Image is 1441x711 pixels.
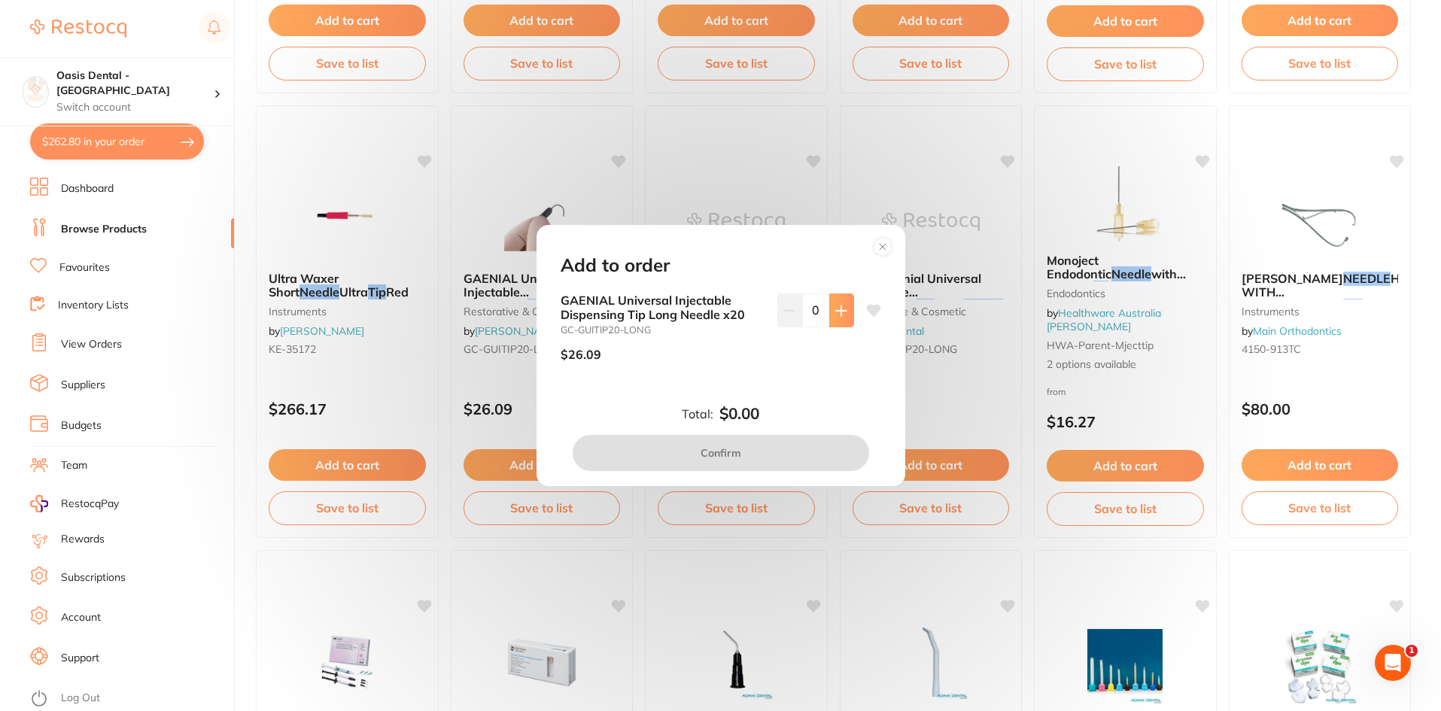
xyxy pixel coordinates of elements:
[561,255,670,276] h2: Add to order
[561,348,601,361] p: $26.09
[1406,645,1418,657] span: 1
[682,407,713,421] label: Total:
[573,435,869,471] button: Confirm
[561,324,765,336] small: GC-GUITIP20-LONG
[1375,645,1411,681] iframe: Intercom live chat
[561,293,765,321] b: GAENIAL Universal Injectable Dispensing Tip Long Needle x20
[719,405,759,423] b: $0.00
